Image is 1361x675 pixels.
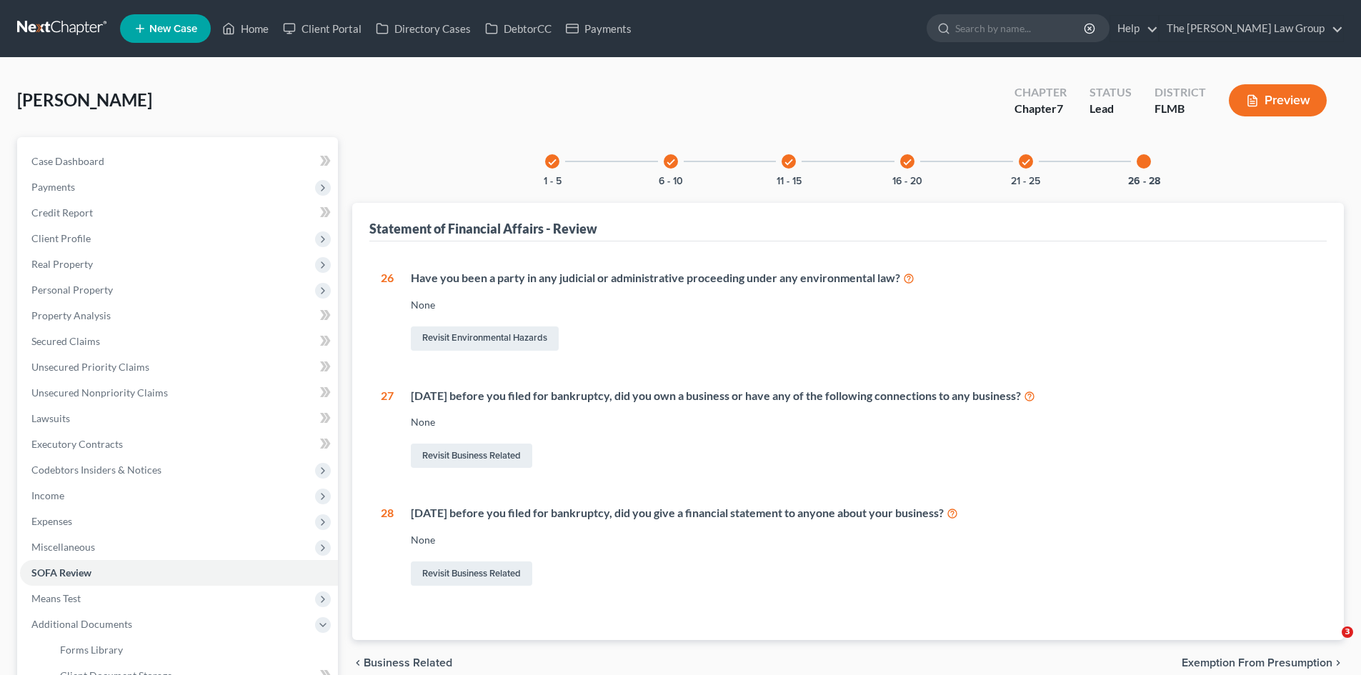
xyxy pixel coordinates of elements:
[20,354,338,380] a: Unsecured Priority Claims
[31,284,113,296] span: Personal Property
[411,326,559,351] a: Revisit Environmental Hazards
[31,618,132,630] span: Additional Documents
[31,258,93,270] span: Real Property
[559,16,639,41] a: Payments
[31,412,70,424] span: Lawsuits
[31,206,93,219] span: Credit Report
[1182,657,1344,669] button: Exemption from Presumption chevron_right
[478,16,559,41] a: DebtorCC
[60,644,123,656] span: Forms Library
[1021,157,1031,167] i: check
[1011,176,1040,186] button: 21 - 25
[20,431,338,457] a: Executory Contracts
[31,386,168,399] span: Unsecured Nonpriority Claims
[20,149,338,174] a: Case Dashboard
[411,444,532,468] a: Revisit Business Related
[1090,101,1132,117] div: Lead
[149,24,197,34] span: New Case
[31,592,81,604] span: Means Test
[31,566,91,579] span: SOFA Review
[352,657,452,669] button: chevron_left Business Related
[1014,84,1067,101] div: Chapter
[31,181,75,193] span: Payments
[369,16,478,41] a: Directory Cases
[666,157,676,167] i: check
[20,380,338,406] a: Unsecured Nonpriority Claims
[31,515,72,527] span: Expenses
[1155,84,1206,101] div: District
[1332,657,1344,669] i: chevron_right
[364,657,452,669] span: Business Related
[49,637,338,663] a: Forms Library
[1155,101,1206,117] div: FLMB
[31,361,149,373] span: Unsecured Priority Claims
[1090,84,1132,101] div: Status
[31,309,111,321] span: Property Analysis
[1110,16,1158,41] a: Help
[31,438,123,450] span: Executory Contracts
[31,541,95,553] span: Miscellaneous
[955,15,1086,41] input: Search by name...
[352,657,364,669] i: chevron_left
[411,298,1315,312] div: None
[20,560,338,586] a: SOFA Review
[902,157,912,167] i: check
[17,89,152,110] span: [PERSON_NAME]
[411,388,1315,404] div: [DATE] before you filed for bankruptcy, did you own a business or have any of the following conne...
[20,200,338,226] a: Credit Report
[20,406,338,431] a: Lawsuits
[31,155,104,167] span: Case Dashboard
[20,303,338,329] a: Property Analysis
[20,329,338,354] a: Secured Claims
[1229,84,1327,116] button: Preview
[1182,657,1332,669] span: Exemption from Presumption
[777,176,802,186] button: 11 - 15
[1342,626,1353,638] span: 3
[547,157,557,167] i: check
[659,176,683,186] button: 6 - 10
[381,505,394,589] div: 28
[381,388,394,471] div: 27
[31,232,91,244] span: Client Profile
[1057,101,1063,115] span: 7
[31,464,161,476] span: Codebtors Insiders & Notices
[31,335,100,347] span: Secured Claims
[892,176,922,186] button: 16 - 20
[215,16,276,41] a: Home
[31,489,64,501] span: Income
[1014,101,1067,117] div: Chapter
[411,270,1315,286] div: Have you been a party in any judicial or administrative proceeding under any environmental law?
[381,270,394,354] div: 26
[1160,16,1343,41] a: The [PERSON_NAME] Law Group
[411,533,1315,547] div: None
[1312,626,1347,661] iframe: Intercom live chat
[276,16,369,41] a: Client Portal
[784,157,794,167] i: check
[544,176,562,186] button: 1 - 5
[411,505,1315,521] div: [DATE] before you filed for bankruptcy, did you give a financial statement to anyone about your b...
[411,415,1315,429] div: None
[411,561,532,586] a: Revisit Business Related
[1128,176,1160,186] button: 26 - 28
[369,220,597,237] div: Statement of Financial Affairs - Review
